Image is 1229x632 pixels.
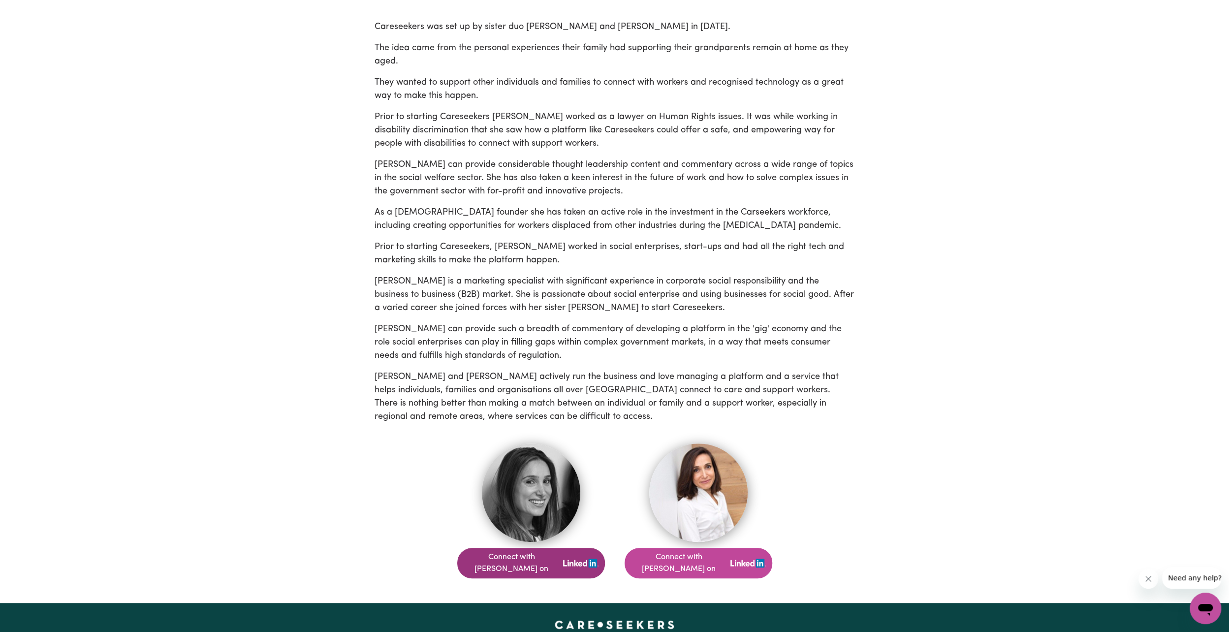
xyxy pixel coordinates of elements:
p: As a [DEMOGRAPHIC_DATA] founder she has taken an active role in the investment in the Carseekers ... [375,206,855,233]
p: Prior to starting Careseekers, [PERSON_NAME] worked in social enterprises, start-ups and had all ... [375,241,855,267]
p: They wanted to support other individuals and families to connect with workers and recognised tech... [375,76,855,103]
p: Prior to starting Careseekers [PERSON_NAME] worked as a lawyer on Human Rights issues. It was whi... [375,111,855,151]
img: LinkedIn [730,559,766,567]
a: Connect with [PERSON_NAME] onLinkedIn [625,548,772,578]
button: Connect with [PERSON_NAME] on [625,548,772,578]
iframe: Button to launch messaging window [1190,593,1221,624]
a: Connect with [PERSON_NAME] onLinkedIn [457,548,605,578]
img: Profile Pic [482,443,580,542]
iframe: Message from company [1162,567,1221,589]
iframe: Close message [1138,569,1158,589]
p: The idea came from the personal experiences their family had supporting their grandparents remain... [375,42,855,68]
img: Profile Pic [649,443,748,542]
img: LinkedIn [563,559,599,567]
p: [PERSON_NAME] is a marketing specialist with significant experience in corporate social responsib... [375,275,855,315]
p: [PERSON_NAME] can provide considerable thought leadership content and commentary across a wide ra... [375,158,855,198]
p: Careseekers was set up by sister duo [PERSON_NAME] and [PERSON_NAME] in [DATE]. [375,21,855,34]
a: Careseekers home page [555,621,674,629]
span: Need any help? [6,7,60,15]
p: [PERSON_NAME] can provide such a breadth of commentary of developing a platform in the 'gig' econ... [375,323,855,363]
button: Connect with [PERSON_NAME] on [457,548,605,578]
p: [PERSON_NAME] and [PERSON_NAME] actively run the business and love managing a platform and a serv... [375,371,855,424]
